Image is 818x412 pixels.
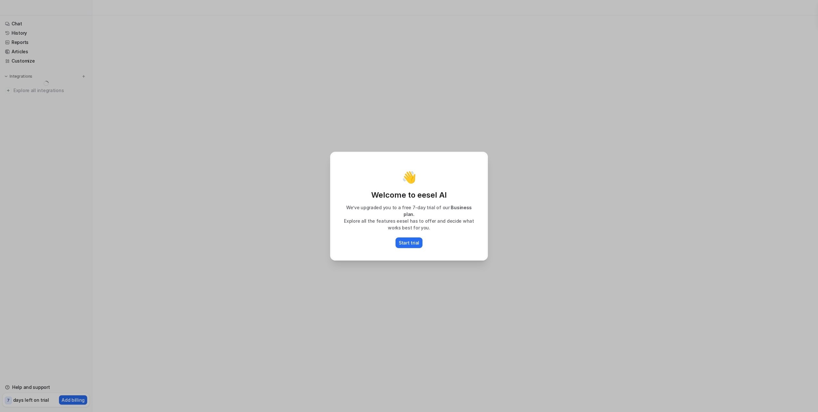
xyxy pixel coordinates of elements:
[399,239,419,246] p: Start trial
[396,237,422,248] button: Start trial
[402,171,416,184] p: 👋
[338,204,480,218] p: We’ve upgraded you to a free 7-day trial of our
[338,218,480,231] p: Explore all the features eesel has to offer and decide what works best for you.
[338,190,480,200] p: Welcome to eesel AI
